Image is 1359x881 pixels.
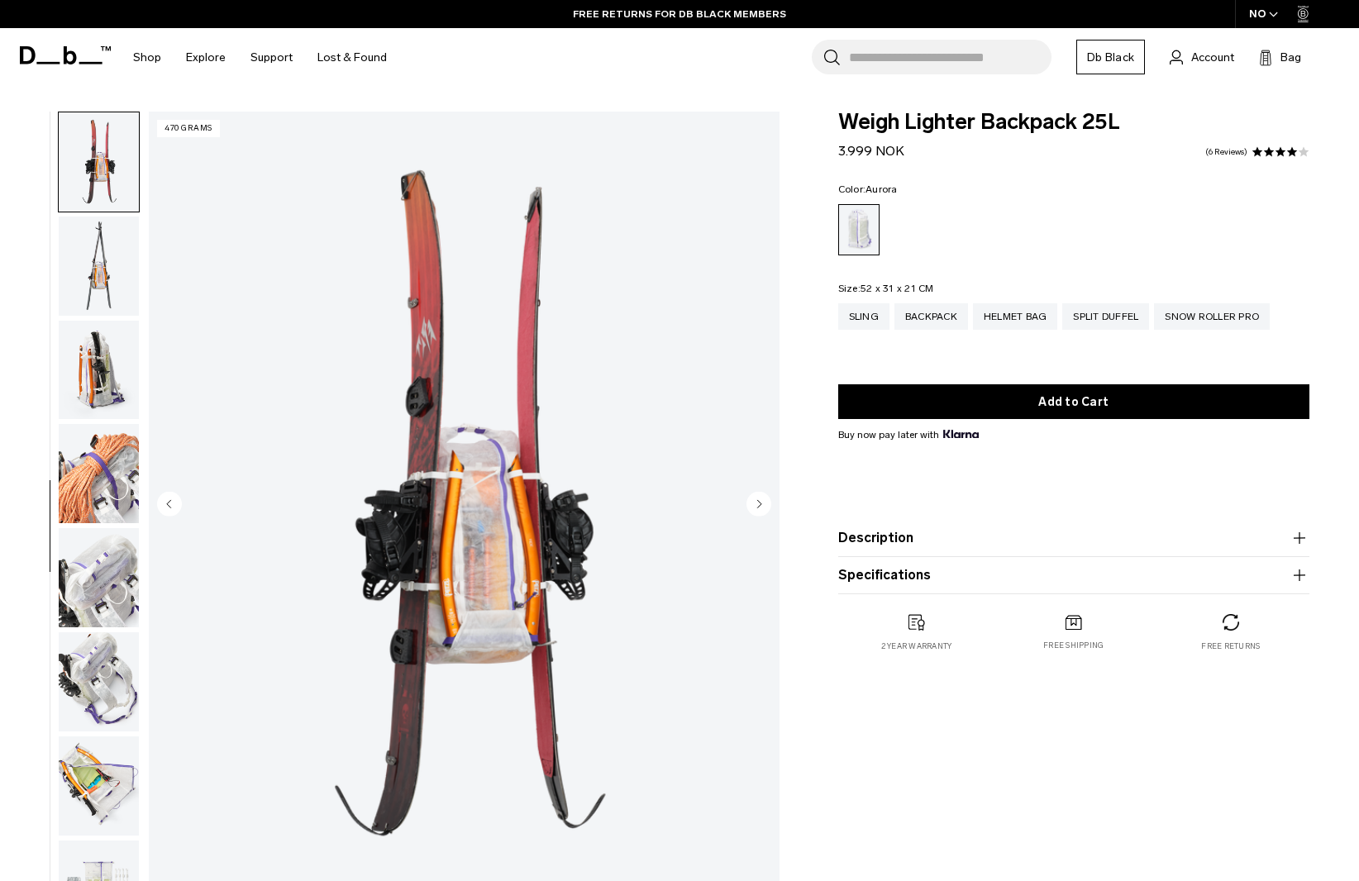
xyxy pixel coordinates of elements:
a: Aurora [838,204,880,255]
p: Free returns [1201,641,1260,652]
a: FREE RETURNS FOR DB BLACK MEMBERS [573,7,786,21]
a: Account [1170,47,1234,67]
button: Weigh_Lighter_Backpack_25L_12.png [58,527,140,628]
a: Backpack [894,303,968,330]
a: Explore [186,28,226,87]
img: Weigh_Lighter_Backpack_25L_9.png [59,217,139,316]
button: Weigh_Lighter_Backpack_25L_11.png [58,423,140,524]
button: Add to Cart [838,384,1309,419]
a: Snow Roller Pro [1154,303,1270,330]
a: Lost & Found [317,28,387,87]
a: Split Duffel [1062,303,1149,330]
span: 3.999 NOK [838,143,904,159]
button: Specifications [838,565,1309,585]
button: Next slide [746,491,771,519]
p: 2 year warranty [881,641,952,652]
img: Weigh_Lighter_Backpack_25L_11.png [59,424,139,523]
a: Shop [133,28,161,87]
button: Previous slide [157,491,182,519]
span: Buy now pay later with [838,427,979,442]
button: Weigh_Lighter_Backpack_25L_13.png [58,631,140,732]
a: Helmet Bag [973,303,1058,330]
a: Db Black [1076,40,1145,74]
img: {"height" => 20, "alt" => "Klarna"} [943,430,979,438]
span: Weigh Lighter Backpack 25L [838,112,1309,133]
button: Bag [1259,47,1301,67]
span: Account [1191,49,1234,66]
p: 470 grams [157,120,220,137]
legend: Size: [838,283,934,293]
button: Weigh_Lighter_Backpack_25L_8.png [58,112,140,212]
img: Weigh_Lighter_Backpack_25L_12.png [59,528,139,627]
span: Bag [1280,49,1301,66]
button: Weigh_Lighter_Backpack_25L_14.png [58,736,140,836]
a: Sling [838,303,889,330]
button: Weigh_Lighter_Backpack_25L_9.png [58,216,140,317]
button: Weigh_Lighter_Backpack_25L_10.png [58,320,140,421]
legend: Color: [838,184,898,194]
a: 6 reviews [1205,148,1247,156]
nav: Main Navigation [121,28,399,87]
a: Support [250,28,293,87]
img: Weigh_Lighter_Backpack_25L_10.png [59,321,139,420]
span: 52 x 31 x 21 CM [861,283,934,294]
button: Description [838,528,1309,548]
span: Aurora [865,183,898,195]
img: Weigh_Lighter_Backpack_25L_13.png [59,632,139,731]
img: Weigh_Lighter_Backpack_25L_14.png [59,736,139,836]
img: Weigh_Lighter_Backpack_25L_8.png [59,112,139,212]
p: Free shipping [1043,640,1104,651]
